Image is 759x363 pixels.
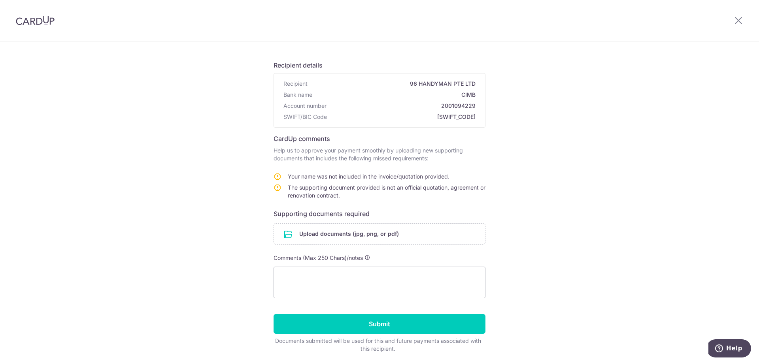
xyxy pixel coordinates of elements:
span: 96 HANDYMAN PTE LTD [311,80,476,88]
span: CIMB [315,91,476,99]
div: Upload documents (jpg, png, or pdf) [274,223,485,245]
p: Help us to approve your payment smoothly by uploading new supporting documents that includes the ... [274,147,485,162]
span: Bank name [283,91,312,99]
span: 2001094229 [330,102,476,110]
span: Recipient [283,80,308,88]
span: Account number [283,102,327,110]
h6: Recipient details [274,60,485,70]
h6: Supporting documents required [274,209,485,218]
span: Comments (Max 250 Chars)/notes [274,254,363,261]
iframe: Opens a widget where you can find more information [708,339,751,359]
h6: CardUp comments [274,134,485,143]
span: The supporting document provided is not an official quotation, agreement or renovation contract. [288,184,485,199]
span: SWIFT/BIC Code [283,113,327,121]
span: Your name was not included in the invoice/quotation provided. [288,173,449,180]
input: Submit [274,314,485,334]
span: [SWIFT_CODE] [330,113,476,121]
div: Documents submitted will be used for this and future payments associated with this recipient. [274,337,482,353]
img: CardUp [16,16,55,25]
